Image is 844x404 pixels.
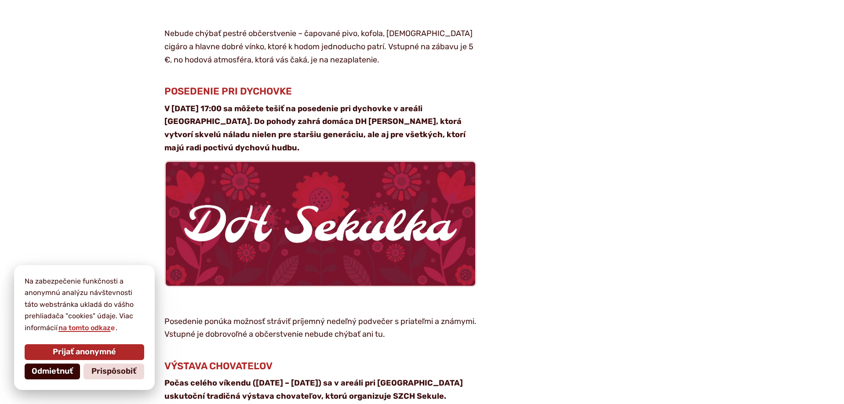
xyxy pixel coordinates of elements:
button: Prispôsobiť [84,364,144,379]
span: VÝSTAVA CHOVATEĽOV [164,360,273,372]
button: Odmietnuť [25,364,80,379]
p: Posedenie ponúka možnosť stráviť príjemný nedeľný podvečer s priateľmi a známymi. Vstupné je dobr... [164,315,477,341]
strong: V [DATE] 17:00 sa môžete tešiť na posedenie pri dychovke v areáli [GEOGRAPHIC_DATA]. Do pohody za... [164,104,466,153]
span: Odmietnuť [32,367,73,376]
button: Prijať anonymné [25,344,144,360]
p: Na zabezpečenie funkčnosti a anonymnú analýzu návštevnosti táto webstránka ukladá do vášho prehli... [25,276,144,334]
span: POSEDENIE PRI DYCHOVKE [164,85,292,97]
span: Prijať anonymné [53,347,116,357]
a: na tomto odkaze [58,324,116,332]
p: Nebude chýbať pestré občerstvenie – čapované pivo, kofola, [DEMOGRAPHIC_DATA] cigáro a hlavne dob... [164,27,477,66]
span: Prispôsobiť [91,367,136,376]
strong: Počas celého víkendu ([DATE] – [DATE]) sa v areáli pri [GEOGRAPHIC_DATA] uskutoční tradičná výsta... [164,378,463,401]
